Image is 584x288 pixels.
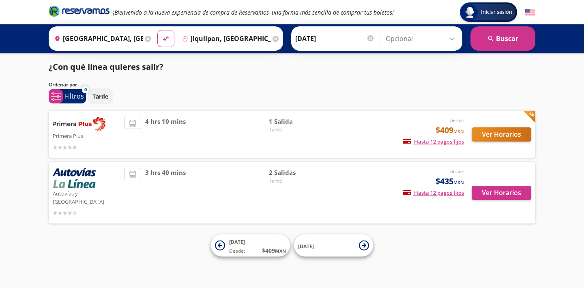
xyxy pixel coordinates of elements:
[53,168,96,188] img: Autovías y La Línea
[453,179,464,185] small: MXN
[269,177,326,185] span: Tarde
[269,117,326,126] span: 1 Salida
[51,28,143,49] input: Buscar Origen
[49,5,109,17] i: Brand Logo
[478,8,515,16] span: Iniciar sesión
[49,89,86,103] button: 0Filtros
[295,28,375,49] input: Elegir Fecha
[450,168,464,175] em: desde:
[49,81,77,88] p: Ordenar por
[450,117,464,124] em: desde:
[49,5,109,19] a: Brand Logo
[525,7,535,17] button: English
[386,28,458,49] input: Opcional
[275,248,286,254] small: MXN
[269,168,326,177] span: 2 Salidas
[294,234,373,257] button: [DATE]
[436,175,464,187] span: $435
[403,189,464,196] span: Hasta 12 pagos fijos
[53,188,120,206] p: Autovías y [GEOGRAPHIC_DATA]
[65,91,84,101] p: Filtros
[113,9,394,16] em: ¡Bienvenido a la nueva experiencia de compra de Reservamos, una forma más sencilla de comprar tus...
[84,86,87,93] span: 0
[145,117,186,152] span: 4 hrs 10 mins
[470,26,535,51] button: Buscar
[472,186,531,200] button: Ver Horarios
[229,247,245,255] span: Desde:
[53,131,120,140] p: Primera Plus
[211,234,290,257] button: [DATE]Desde:$409MXN
[453,128,464,134] small: MXN
[472,127,531,142] button: Ver Horarios
[145,168,186,217] span: 3 hrs 40 mins
[298,243,314,249] span: [DATE]
[179,28,271,49] input: Buscar Destino
[403,138,464,145] span: Hasta 12 pagos fijos
[53,117,105,131] img: Primera Plus
[262,246,286,255] span: $ 409
[229,239,245,245] span: [DATE]
[436,124,464,136] span: $409
[49,61,163,73] p: ¿Con qué línea quieres salir?
[269,126,326,133] span: Tarde
[88,88,113,104] button: Tarde
[92,92,108,101] p: Tarde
